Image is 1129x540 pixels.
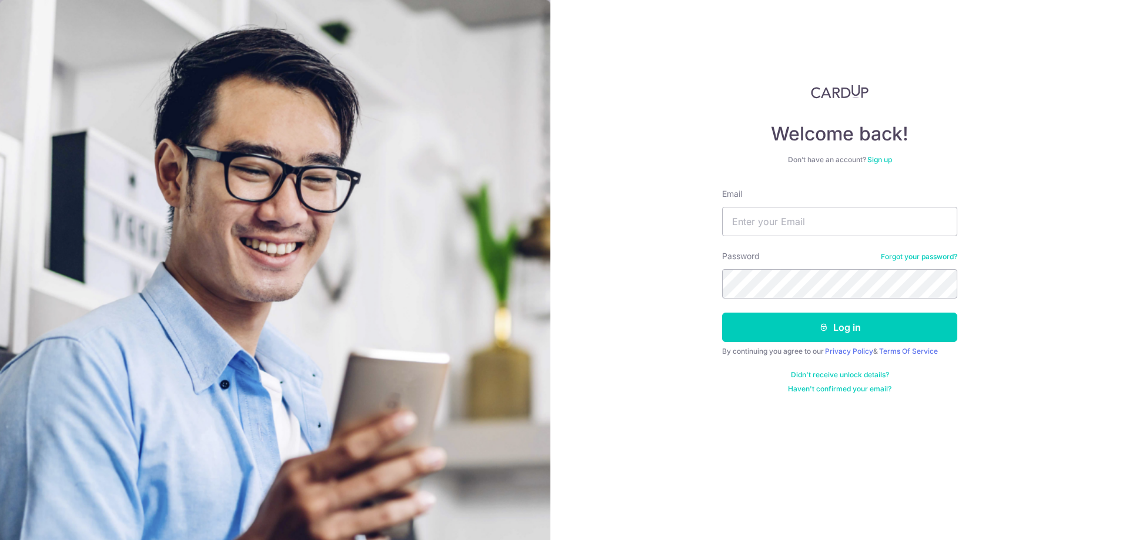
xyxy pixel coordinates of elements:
button: Log in [722,313,957,342]
a: Haven't confirmed your email? [788,384,891,394]
label: Email [722,188,742,200]
input: Enter your Email [722,207,957,236]
a: Privacy Policy [825,347,873,355]
img: CardUp Logo [811,85,869,99]
label: Password [722,250,760,262]
a: Forgot your password? [881,252,957,261]
div: By continuing you agree to our & [722,347,957,356]
div: Don’t have an account? [722,155,957,165]
a: Terms Of Service [879,347,938,355]
a: Sign up [867,155,892,164]
h4: Welcome back! [722,122,957,146]
a: Didn't receive unlock details? [791,370,889,380]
